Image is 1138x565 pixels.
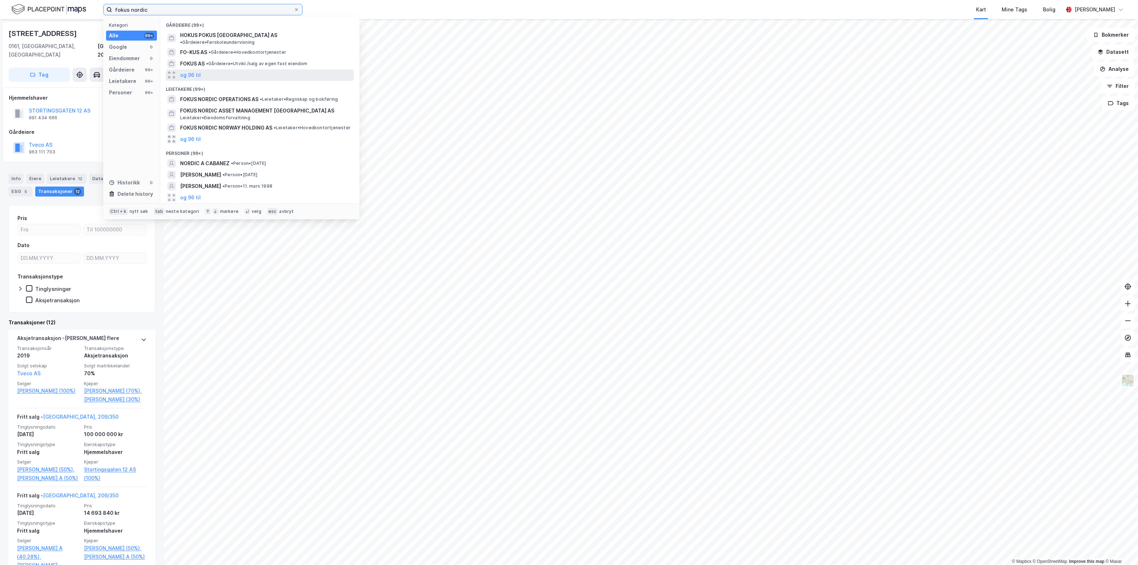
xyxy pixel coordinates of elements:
[1075,5,1115,14] div: [PERSON_NAME]
[84,351,147,360] div: Aksjetransaksjon
[17,370,41,376] a: Tveco AS
[84,395,147,404] a: [PERSON_NAME] (30%)
[109,208,128,215] div: Ctrl + k
[17,424,80,430] span: Tinglysningsdato
[274,125,276,130] span: •
[84,553,147,561] a: [PERSON_NAME] A (50%)
[209,49,286,55] span: Gårdeiere • Hovedkontortjenester
[77,175,84,182] div: 12
[166,209,199,214] div: neste kategori
[9,42,98,59] div: 0161, [GEOGRAPHIC_DATA], [GEOGRAPHIC_DATA]
[84,503,147,509] span: Pris
[29,115,57,121] div: 991 434 666
[17,351,80,360] div: 2019
[252,209,261,214] div: velg
[43,492,119,498] a: [GEOGRAPHIC_DATA], 209/350
[84,448,147,456] div: Hjemmelshaver
[84,544,147,553] a: [PERSON_NAME] (50%),
[17,491,119,503] div: Fritt salg -
[84,369,147,378] div: 70%
[84,363,147,369] span: Solgt matrikkelandel
[84,441,147,448] span: Eierskapstype
[976,5,986,14] div: Kart
[180,40,182,45] span: •
[222,183,272,189] span: Person • 11. mars 1998
[84,509,147,517] div: 14 693 840 kr
[160,145,360,158] div: Personer (99+)
[231,161,233,166] span: •
[17,448,80,456] div: Fritt salg
[84,224,146,235] input: Til 100000000
[1069,559,1105,564] a: Improve this map
[1121,374,1135,387] img: Z
[180,124,272,132] span: FOKUS NORDIC NORWAY HOLDING AS
[11,3,86,16] img: logo.f888ab2527a4732fd821a326f86c7f29.svg
[17,214,27,223] div: Pris
[144,78,154,84] div: 99+
[17,527,80,535] div: Fritt salg
[1043,5,1055,14] div: Bolig
[260,96,338,102] span: Leietaker • Regnskap og bokføring
[209,49,211,55] span: •
[180,106,351,115] span: FOKUS NORDIC ASSET MANAGEMENT [GEOGRAPHIC_DATA] AS
[180,193,201,202] button: og 96 til
[274,125,351,131] span: Leietaker • Hovedkontortjenester
[35,297,80,304] div: Aksjetransaksjon
[180,135,201,143] button: og 96 til
[84,527,147,535] div: Hjemmelshaver
[1102,96,1135,110] button: Tags
[84,424,147,430] span: Pris
[17,459,80,465] span: Selger
[17,381,80,387] span: Selger
[222,172,258,178] span: Person • [DATE]
[9,128,155,136] div: Gårdeiere
[109,66,135,74] div: Gårdeiere
[109,77,136,85] div: Leietakere
[180,182,221,190] span: [PERSON_NAME]
[17,387,80,395] a: [PERSON_NAME] (100%)
[84,520,147,526] span: Eierskapstype
[279,209,294,214] div: avbryt
[180,40,255,45] span: Gårdeiere • Førskoleundervisning
[180,159,230,168] span: NORDIC A CABANEZ
[180,59,205,68] span: FOKUS AS
[35,286,71,292] div: Tinglysninger
[144,90,154,95] div: 99+
[1087,28,1135,42] button: Bokmerker
[43,414,119,420] a: [GEOGRAPHIC_DATA], 209/350
[18,224,80,235] input: Fra
[112,4,294,15] input: Søk på adresse, matrikkel, gårdeiere, leietakere eller personer
[1012,559,1032,564] a: Mapbox
[17,441,80,448] span: Tinglysningstype
[18,253,80,263] input: DD.MM.YYYY
[98,42,155,59] div: [GEOGRAPHIC_DATA], 209/350
[29,149,55,155] div: 963 111 703
[1092,45,1135,59] button: Datasett
[74,188,81,195] div: 12
[160,17,360,30] div: Gårdeiere (99+)
[260,96,262,102] span: •
[84,465,147,482] a: Stortingsgaten 12 AS (100%)
[144,33,154,38] div: 99+
[109,178,140,187] div: Historikk
[9,28,78,39] div: [STREET_ADDRESS]
[180,95,258,104] span: FOKUS NORDIC OPERATIONS AS
[1102,531,1138,565] iframe: Chat Widget
[26,174,44,184] div: Eiere
[9,318,155,327] div: Transaksjoner (12)
[148,56,154,61] div: 0
[117,190,153,198] div: Delete history
[109,22,157,28] div: Kategori
[180,31,277,40] span: HOKUS POKUS [GEOGRAPHIC_DATA] AS
[109,43,127,51] div: Google
[154,208,164,215] div: tab
[9,174,23,184] div: Info
[84,381,147,387] span: Kjøper
[180,71,201,79] button: og 96 til
[22,188,30,195] div: 5
[180,48,207,57] span: FO-KUS AS
[148,180,154,185] div: 0
[17,474,80,482] a: [PERSON_NAME] A (50%)
[267,208,278,215] div: esc
[17,334,119,345] div: Aksjetransaksjon - [PERSON_NAME] flere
